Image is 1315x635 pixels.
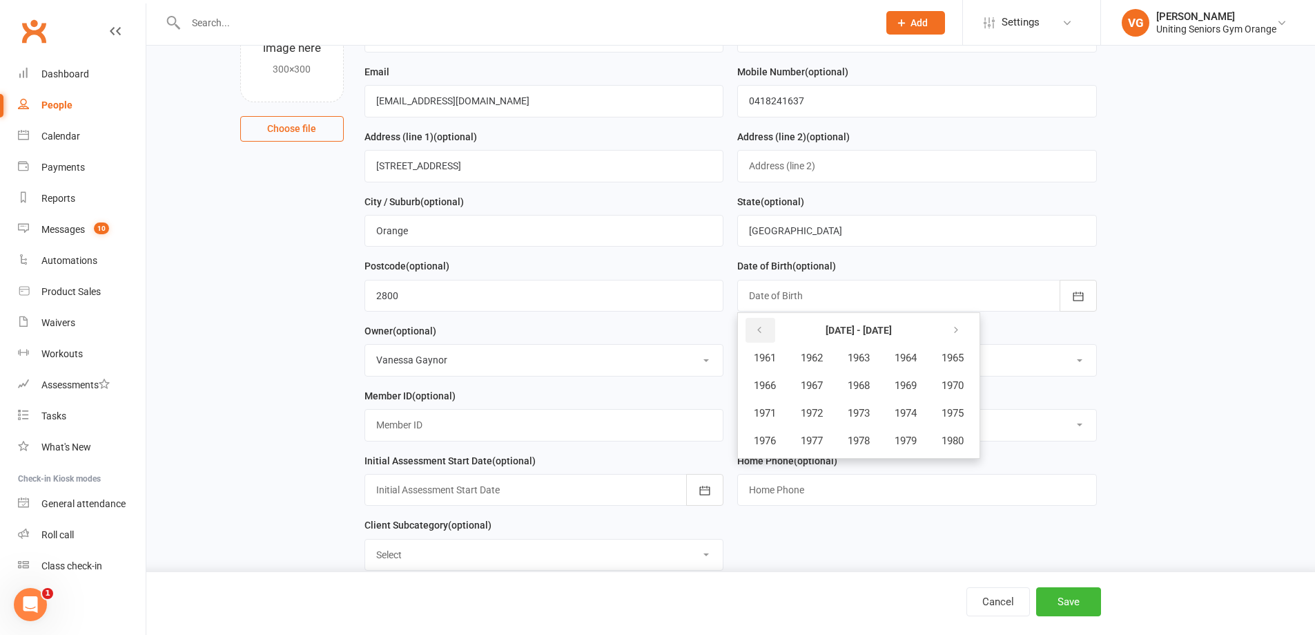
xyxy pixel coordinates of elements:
[18,401,146,432] a: Tasks
[240,116,344,141] button: Choose file
[742,400,788,426] button: 1971
[848,407,870,419] span: 1973
[41,68,89,79] div: Dashboard
[742,345,788,371] button: 1961
[942,379,964,392] span: 1970
[41,224,85,235] div: Messages
[41,255,97,266] div: Automations
[754,407,776,419] span: 1971
[848,379,870,392] span: 1968
[18,551,146,582] a: Class kiosk mode
[364,129,477,144] label: Address (line 1)
[836,400,881,426] button: 1973
[883,372,928,399] button: 1969
[836,428,881,454] button: 1978
[761,196,804,207] spang: (optional)
[18,276,146,307] a: Product Sales
[737,194,804,209] label: State
[848,352,870,364] span: 1963
[18,59,146,90] a: Dashboard
[930,372,975,399] button: 1970
[18,183,146,214] a: Reports
[801,407,823,419] span: 1972
[18,214,146,245] a: Messages 10
[41,193,75,204] div: Reports
[41,529,74,540] div: Roll call
[737,150,1097,182] input: Address (line 2)
[806,131,850,142] spang: (optional)
[41,162,85,173] div: Payments
[1156,10,1276,23] div: [PERSON_NAME]
[18,432,146,463] a: What's New
[942,435,964,447] span: 1980
[18,121,146,152] a: Calendar
[364,85,724,117] input: Email
[364,518,491,533] label: Client Subcategory
[737,129,850,144] label: Address (line 2)
[364,64,389,79] label: Email
[1002,7,1040,38] span: Settings
[801,435,823,447] span: 1977
[737,474,1097,506] input: Home Phone
[789,428,835,454] button: 1977
[792,260,836,272] spang: (optional)
[364,409,724,441] input: Member ID
[737,85,1097,117] input: Mobile Number
[14,588,47,621] iframe: Intercom live chat
[883,400,928,426] button: 1974
[18,339,146,370] a: Workouts
[883,345,928,371] button: 1964
[966,587,1030,616] button: Cancel
[364,150,724,182] input: Address (line 1)
[364,280,724,312] input: Postcode
[41,348,83,359] div: Workouts
[41,99,72,111] div: People
[41,560,102,571] div: Class check-in
[18,307,146,339] a: Waivers
[1156,23,1276,35] div: Uniting Seniors Gym Orange
[826,325,892,336] strong: [DATE] - [DATE]
[789,372,835,399] button: 1967
[737,258,836,274] label: Date of Birth
[794,455,837,466] spang: (optional)
[836,372,881,399] button: 1968
[1122,9,1149,37] div: VG
[41,410,66,421] div: Tasks
[789,400,835,426] button: 1972
[910,17,928,28] span: Add
[18,245,146,276] a: Automations
[18,90,146,121] a: People
[930,428,975,454] button: 1980
[895,435,917,447] span: 1979
[742,428,788,454] button: 1976
[42,588,53,599] span: 1
[364,453,536,468] label: Initial Assessment Start Date
[18,489,146,520] a: General attendance kiosk mode
[754,379,776,392] span: 1966
[883,428,928,454] button: 1979
[742,372,788,399] button: 1966
[18,520,146,551] a: Roll call
[41,131,80,142] div: Calendar
[895,407,917,419] span: 1974
[930,345,975,371] button: 1965
[364,215,724,247] input: City / Suburb
[754,435,776,447] span: 1976
[41,498,126,509] div: General attendance
[492,455,536,466] spang: (optional)
[364,388,456,404] label: Member ID
[182,13,868,32] input: Search...
[18,370,146,401] a: Assessments
[737,64,848,79] label: Mobile Number
[364,323,436,339] label: Owner
[448,520,491,531] spang: (optional)
[801,352,823,364] span: 1962
[930,400,975,426] button: 1975
[886,11,945,35] button: Add
[41,317,75,328] div: Waivers
[41,379,110,390] div: Assessments
[942,352,964,364] span: 1965
[364,194,464,209] label: City / Suburb
[41,286,101,297] div: Product Sales
[789,345,835,371] button: 1962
